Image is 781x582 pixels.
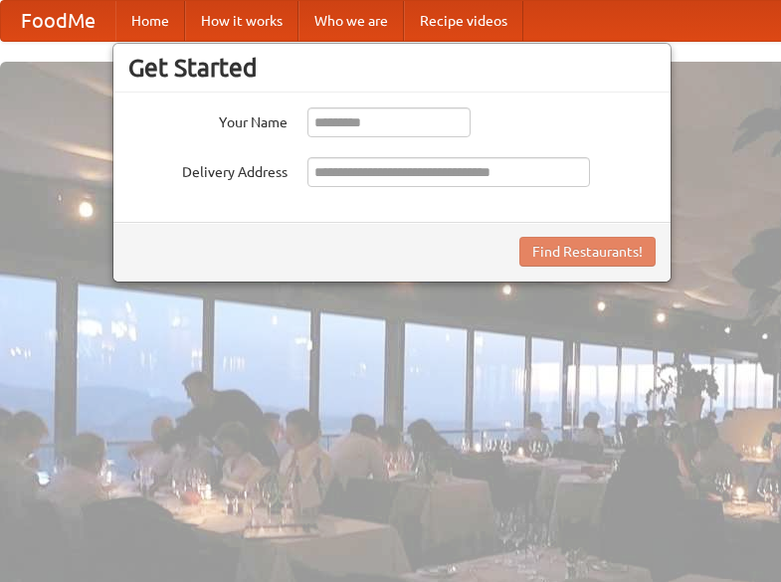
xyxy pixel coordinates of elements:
[128,53,656,83] h3: Get Started
[128,157,288,182] label: Delivery Address
[1,1,115,41] a: FoodMe
[404,1,523,41] a: Recipe videos
[185,1,298,41] a: How it works
[115,1,185,41] a: Home
[128,107,288,132] label: Your Name
[298,1,404,41] a: Who we are
[519,237,656,267] button: Find Restaurants!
